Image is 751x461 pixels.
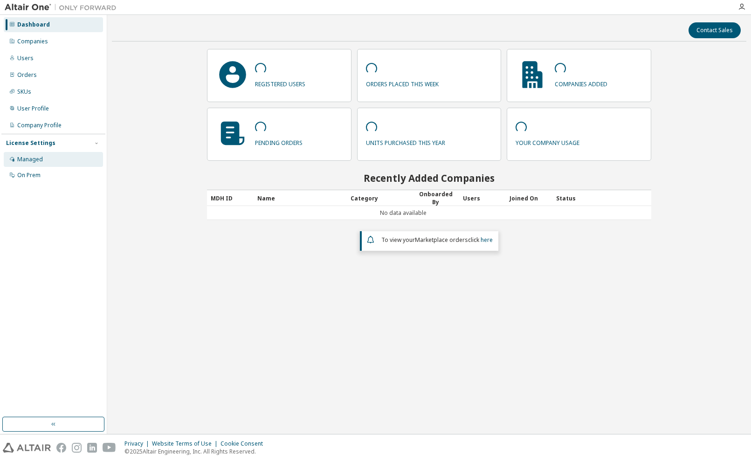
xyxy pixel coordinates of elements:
div: Users [463,191,502,206]
img: Altair One [5,3,121,12]
div: SKUs [17,88,31,96]
div: Joined On [510,191,549,206]
div: Dashboard [17,21,50,28]
div: Website Terms of Use [152,440,220,447]
div: License Settings [6,139,55,147]
div: Company Profile [17,122,62,129]
img: facebook.svg [56,443,66,453]
div: Category [351,191,409,206]
h2: Recently Added Companies [207,172,651,184]
td: No data available [207,206,599,220]
a: here [481,236,493,244]
img: linkedin.svg [87,443,97,453]
p: orders placed this week [366,77,439,88]
div: Cookie Consent [220,440,269,447]
div: Status [556,191,595,206]
em: Marketplace orders [415,236,468,244]
div: Managed [17,156,43,163]
img: altair_logo.svg [3,443,51,453]
div: Privacy [124,440,152,447]
div: Companies [17,38,48,45]
p: companies added [555,77,607,88]
div: User Profile [17,105,49,112]
div: MDH ID [211,191,250,206]
div: Users [17,55,34,62]
div: Onboarded By [416,190,455,206]
span: To view your click [381,236,493,244]
button: Contact Sales [689,22,741,38]
div: On Prem [17,172,41,179]
p: your company usage [516,136,579,147]
p: units purchased this year [366,136,445,147]
div: Name [257,191,343,206]
img: youtube.svg [103,443,116,453]
p: registered users [255,77,305,88]
p: © 2025 Altair Engineering, Inc. All Rights Reserved. [124,447,269,455]
p: pending orders [255,136,303,147]
img: instagram.svg [72,443,82,453]
div: Orders [17,71,37,79]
